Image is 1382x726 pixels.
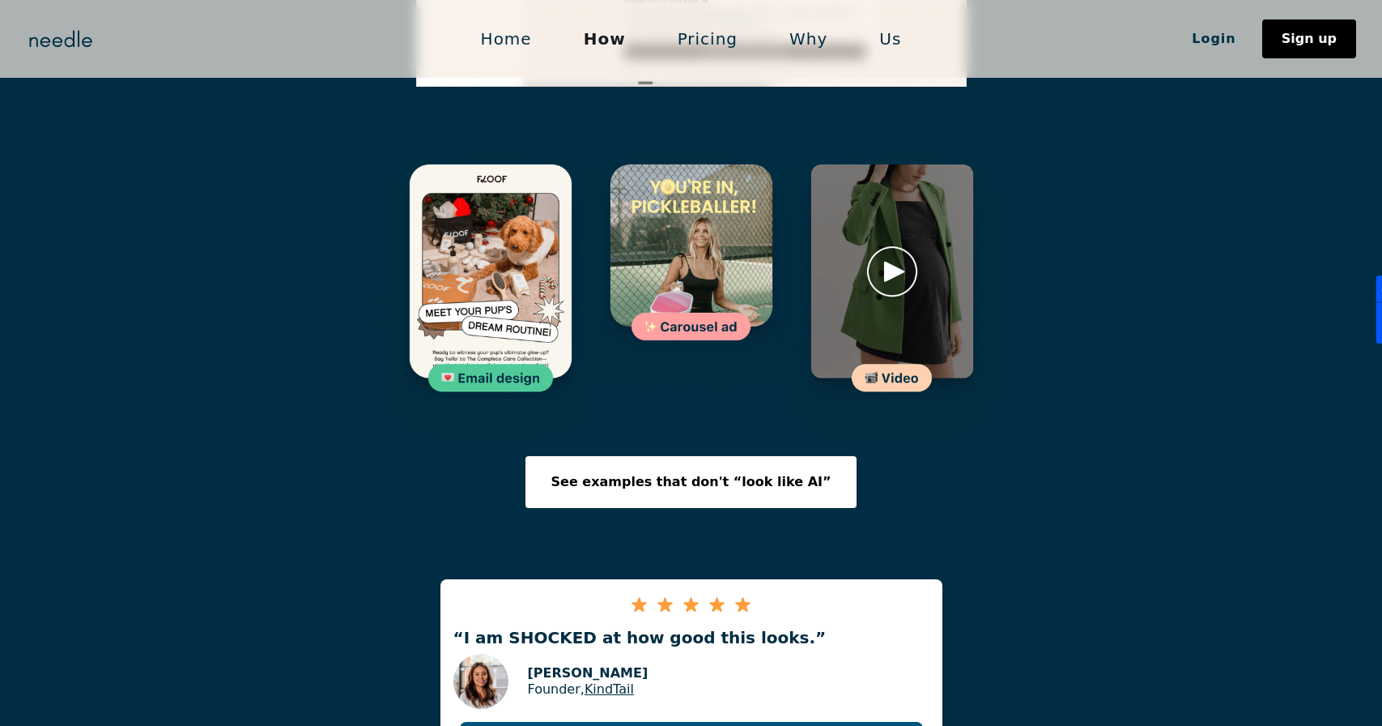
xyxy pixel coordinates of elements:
[528,665,648,681] p: [PERSON_NAME]
[853,22,927,56] a: Us
[528,681,648,697] p: Founder,
[558,22,652,56] a: How
[585,681,634,697] a: KindTail
[652,22,763,56] a: Pricing
[1166,25,1262,53] a: Login
[455,22,558,56] a: Home
[440,628,942,647] p: “I am SHOCKED at how good this looks.”
[551,476,831,489] div: See examples that don't “look like AI”
[763,22,853,56] a: Why
[1262,19,1356,58] a: Sign up
[525,456,857,508] a: See examples that don't “look like AI”
[1282,32,1337,45] div: Sign up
